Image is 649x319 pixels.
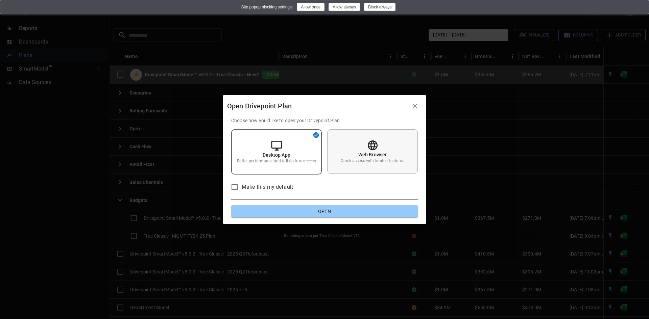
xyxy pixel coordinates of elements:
[263,152,290,158] p: Desktop App
[341,158,404,164] p: Quick access with limited features
[237,158,316,164] p: Better performance and full feature access
[329,3,360,11] button: Allow always
[242,183,293,191] span: Make this my default
[358,151,387,158] p: Web Browser
[231,117,418,124] p: Choose how you'd like to open your Drivepoint Plan
[241,5,293,9] div: Site popup blocking settings:
[227,101,408,111] div: Open Drivepoint Plan
[231,205,418,217] button: Open
[364,3,395,11] button: Block always
[297,3,324,11] button: Allow once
